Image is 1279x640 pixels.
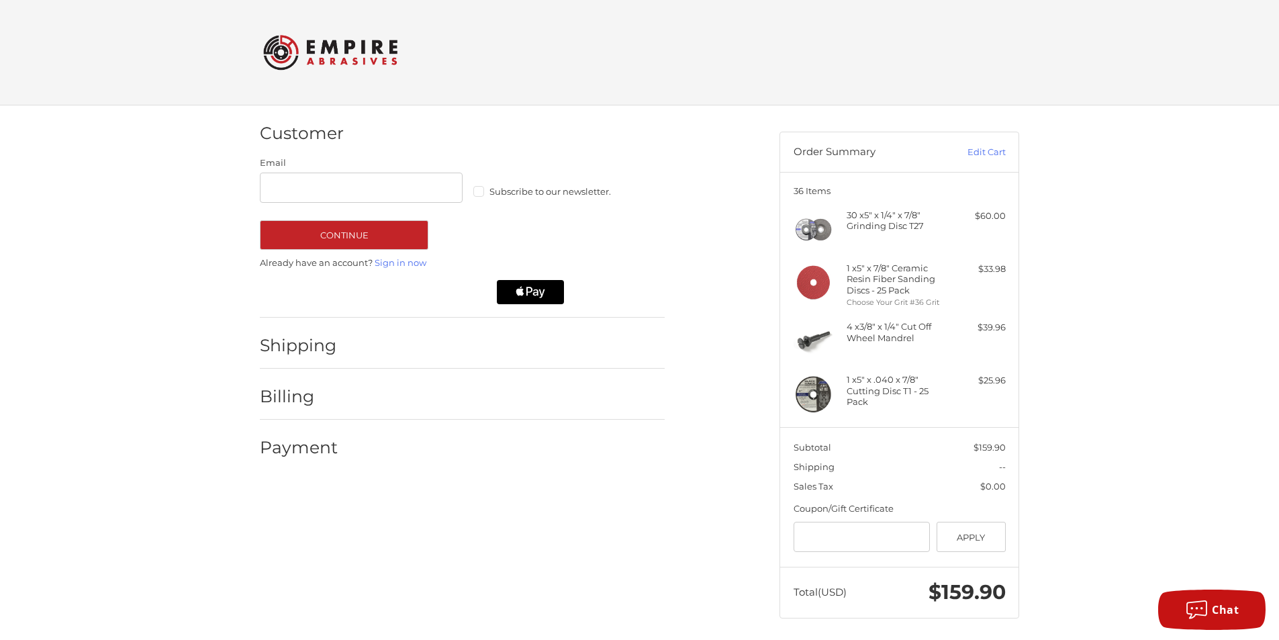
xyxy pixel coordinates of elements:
[794,522,931,552] input: Gift Certificate or Coupon Code
[376,280,483,304] iframe: PayPal-paylater
[794,502,1006,516] div: Coupon/Gift Certificate
[260,386,338,407] h2: Billing
[794,481,833,492] span: Sales Tax
[260,257,665,270] p: Already have an account?
[260,123,344,144] h2: Customer
[263,26,397,79] img: Empire Abrasives
[929,580,1006,604] span: $159.90
[847,321,949,343] h4: 4 x 3/8" x 1/4" Cut Off Wheel Mandrel
[489,186,611,197] span: Subscribe to our newsletter.
[260,220,428,250] button: Continue
[794,461,835,472] span: Shipping
[938,146,1006,159] a: Edit Cart
[980,481,1006,492] span: $0.00
[794,146,938,159] h3: Order Summary
[953,263,1006,276] div: $33.98
[974,442,1006,453] span: $159.90
[256,280,363,304] iframe: PayPal-paypal
[1212,602,1239,617] span: Chat
[1158,590,1266,630] button: Chat
[847,374,949,407] h4: 1 x 5" x .040 x 7/8" Cutting Disc T1 - 25 Pack
[375,257,426,268] a: Sign in now
[999,461,1006,472] span: --
[953,210,1006,223] div: $60.00
[953,374,1006,387] div: $25.96
[260,335,338,356] h2: Shipping
[937,522,1006,552] button: Apply
[794,442,831,453] span: Subtotal
[260,437,338,458] h2: Payment
[847,263,949,295] h4: 1 x 5" x 7/8" Ceramic Resin Fiber Sanding Discs - 25 Pack
[953,321,1006,334] div: $39.96
[847,210,949,232] h4: 30 x 5" x 1/4" x 7/8" Grinding Disc T27
[794,586,847,598] span: Total (USD)
[260,156,463,170] label: Email
[794,185,1006,196] h3: 36 Items
[847,297,949,308] li: Choose Your Grit #36 Grit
